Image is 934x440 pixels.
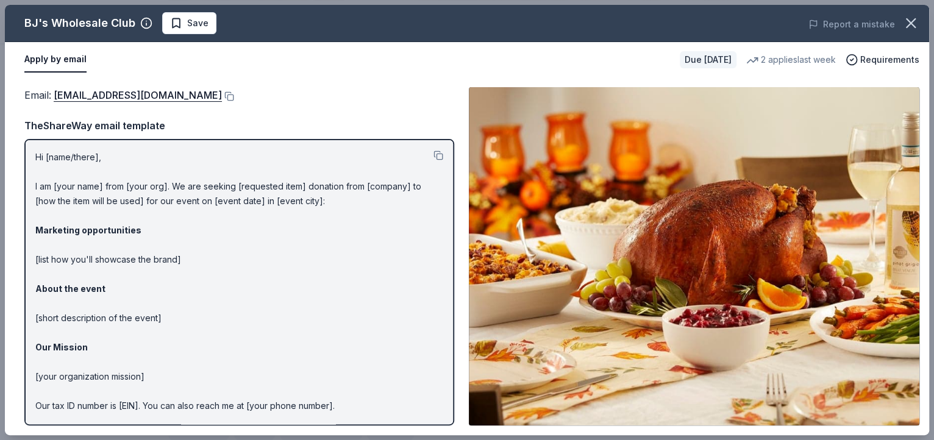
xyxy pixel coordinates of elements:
[35,283,105,294] strong: About the event
[35,225,141,235] strong: Marketing opportunities
[24,118,454,133] div: TheShareWay email template
[860,52,919,67] span: Requirements
[35,342,88,352] strong: Our Mission
[680,51,736,68] div: Due [DATE]
[746,52,836,67] div: 2 applies last week
[54,87,222,103] a: [EMAIL_ADDRESS][DOMAIN_NAME]
[469,87,919,425] img: Image for BJ's Wholesale Club
[846,52,919,67] button: Requirements
[24,89,222,101] span: Email :
[24,47,87,73] button: Apply by email
[24,13,135,33] div: BJ's Wholesale Club
[808,17,895,32] button: Report a mistake
[187,16,209,30] span: Save
[162,12,216,34] button: Save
